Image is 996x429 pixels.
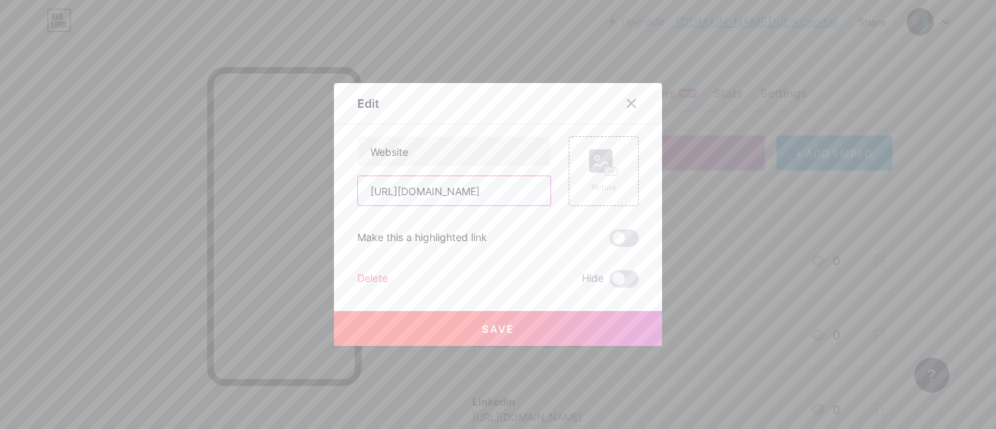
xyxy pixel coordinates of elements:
[358,137,550,166] input: Title
[358,176,550,205] input: URL
[482,323,515,335] span: Save
[582,270,604,288] span: Hide
[357,270,388,288] div: Delete
[357,95,379,112] div: Edit
[334,311,662,346] button: Save
[357,229,487,247] div: Make this a highlighted link
[589,182,618,193] div: Picture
